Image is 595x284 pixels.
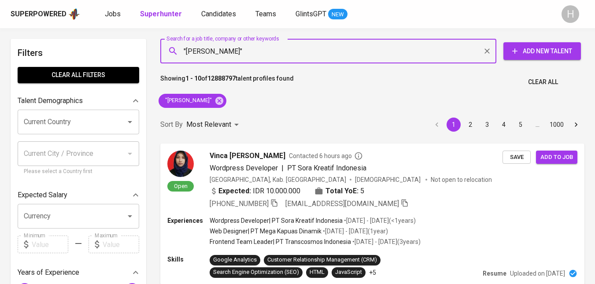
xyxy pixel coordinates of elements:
[525,74,562,90] button: Clear All
[267,256,377,264] div: Customer Relationship Management (CRM)
[255,10,276,18] span: Teams
[207,75,236,82] b: 12888797
[186,119,231,130] p: Most Relevant
[140,9,184,20] a: Superhunter
[325,186,358,196] b: Total YoE:
[360,186,364,196] span: 5
[210,151,285,161] span: Vinca [PERSON_NAME]
[296,10,326,18] span: GlintsGPT
[105,9,122,20] a: Jobs
[25,70,132,81] span: Clear All filters
[569,118,583,132] button: Go to next page
[285,199,399,208] span: [EMAIL_ADDRESS][DOMAIN_NAME]
[18,67,139,83] button: Clear All filters
[507,152,526,162] span: Save
[296,9,347,20] a: GlintsGPT NEW
[503,42,581,60] button: Add New Talent
[18,190,67,200] p: Expected Salary
[159,94,226,108] div: "[PERSON_NAME]"
[510,46,574,57] span: Add New Talent
[24,167,133,176] p: Please select a Country first
[540,152,573,162] span: Add to job
[547,118,566,132] button: Go to page 1000
[463,118,477,132] button: Go to page 2
[480,118,494,132] button: Go to page 3
[210,227,322,236] p: Web Designer | PT Mega Kapuas Dinamik
[369,268,376,277] p: +5
[167,216,210,225] p: Experiences
[210,164,278,172] span: Wordpress Developer
[322,227,388,236] p: • [DATE] - [DATE] ( 1 year )
[167,255,210,264] p: Skills
[310,268,325,277] div: HTML
[289,151,363,160] span: Contacted 6 hours ago
[32,236,68,253] input: Value
[510,269,565,278] p: Uploaded on [DATE]
[351,237,421,246] p: • [DATE] - [DATE] ( 3 years )
[201,10,236,18] span: Candidates
[483,269,506,278] p: Resume
[140,10,182,18] b: Superhunter
[335,268,362,277] div: JavaScript
[287,164,366,172] span: PT Sora Kreatif Indonesia
[431,175,492,184] p: Not open to relocation
[18,267,79,278] p: Years of Experience
[213,256,257,264] div: Google Analytics
[160,74,294,90] p: Showing of talent profiles found
[159,96,217,105] span: "[PERSON_NAME]"
[160,119,183,130] p: Sort By
[530,120,544,129] div: …
[503,151,531,164] button: Save
[210,186,300,196] div: IDR 10.000.000
[343,216,416,225] p: • [DATE] - [DATE] ( <1 years )
[18,92,139,110] div: Talent Demographics
[481,45,493,57] button: Clear
[167,151,194,177] img: 84e315d75cb90cb6068c21c63f1c8f3d.jpg
[18,186,139,204] div: Expected Salary
[170,182,191,190] span: Open
[255,9,278,20] a: Teams
[18,96,83,106] p: Talent Demographics
[210,216,343,225] p: Wordpress Developer | PT Sora Kreatif Indonesia
[124,210,136,222] button: Open
[124,116,136,128] button: Open
[213,268,299,277] div: Search Engine Optimization (SEO)
[186,117,242,133] div: Most Relevant
[281,163,284,173] span: |
[497,118,511,132] button: Go to page 4
[11,7,80,21] a: Superpoweredapp logo
[536,151,577,164] button: Add to job
[201,9,238,20] a: Candidates
[218,186,251,196] b: Expected:
[429,118,584,132] nav: pagination navigation
[210,175,346,184] div: [GEOGRAPHIC_DATA], Kab. [GEOGRAPHIC_DATA]
[210,199,269,208] span: [PHONE_NUMBER]
[355,175,422,184] span: [DEMOGRAPHIC_DATA]
[68,7,80,21] img: app logo
[514,118,528,132] button: Go to page 5
[103,236,139,253] input: Value
[18,264,139,281] div: Years of Experience
[210,237,351,246] p: Frontend Team Leader | PT Transcosmos Indonesia
[18,46,139,60] h6: Filters
[528,77,558,88] span: Clear All
[11,9,67,19] div: Superpowered
[105,10,121,18] span: Jobs
[185,75,201,82] b: 1 - 10
[562,5,579,23] div: H
[447,118,461,132] button: page 1
[328,10,347,19] span: NEW
[354,151,363,160] svg: By Batam recruiter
